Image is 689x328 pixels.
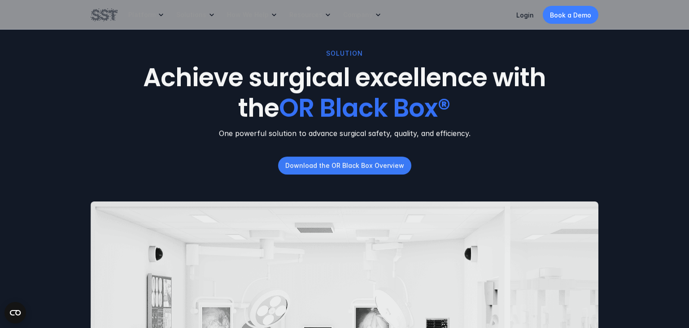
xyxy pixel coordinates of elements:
p: How We Help [227,11,269,19]
p: One powerful solution to advance surgical safety, quality, and efficiency. [91,128,598,139]
h1: Achieve surgical excellence with the [126,63,563,123]
p: Download the OR Black Box Overview [285,161,404,170]
p: Solutions [176,11,206,19]
a: Download the OR Black Box Overview [278,157,411,175]
button: Open CMP widget [4,302,26,324]
p: Resources [289,11,323,19]
a: Login [516,11,534,19]
span: OR Black Box® [279,91,450,126]
img: SST logo [91,7,118,22]
p: Company [343,11,373,19]
p: Book a Demo [550,10,591,20]
p: Platform [128,11,156,19]
p: SOLUTION [326,48,363,58]
a: Book a Demo [543,6,598,24]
